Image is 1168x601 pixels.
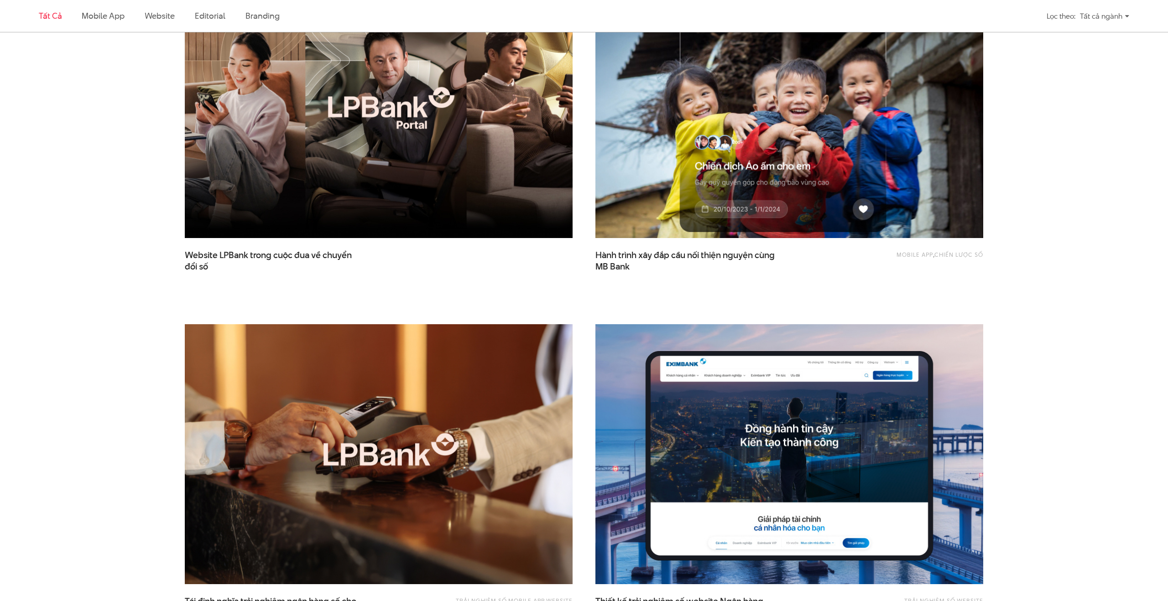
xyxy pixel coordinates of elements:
a: Hành trình xây đắp cầu nối thiện nguyện cùngMB Bank [595,249,778,272]
span: Hành trình xây đắp cầu nối thiện nguyện cùng [595,249,778,272]
span: MB Bank [595,261,630,273]
span: đổi số [185,261,208,273]
a: Branding [245,10,279,21]
div: , [828,249,983,268]
a: Chiến lược số [934,250,983,259]
a: Mobile app [897,250,933,259]
img: Eximbank Website Portal [595,324,983,584]
a: Website LPBank trong cuộc đua về chuyểnđổi số [185,249,367,272]
img: LPBank Thumb [185,324,573,584]
a: Editorial [195,10,225,21]
a: Website [145,10,175,21]
span: Website LPBank trong cuộc đua về chuyển [185,249,367,272]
